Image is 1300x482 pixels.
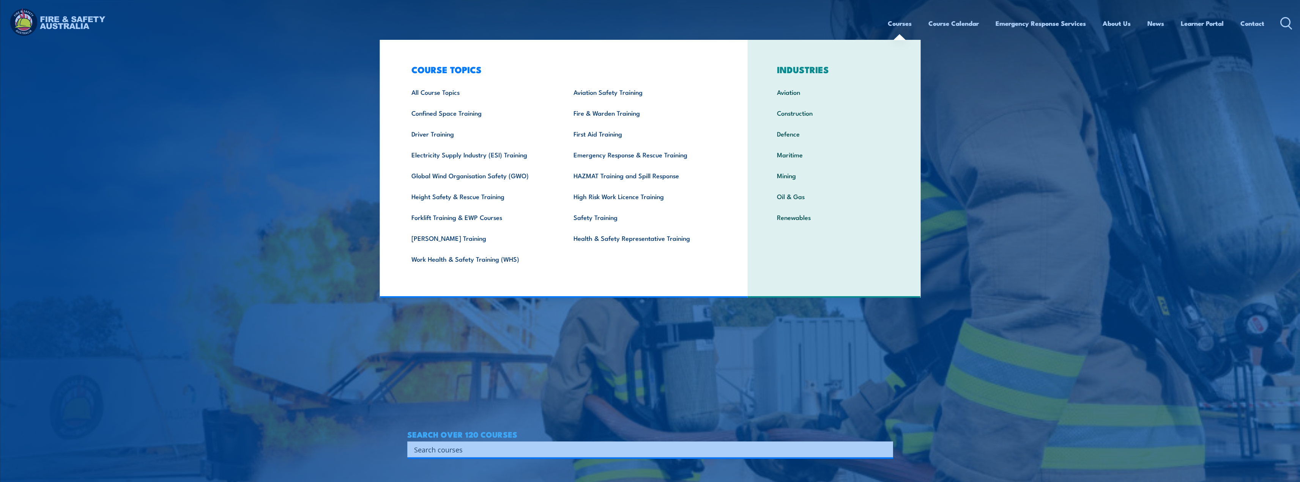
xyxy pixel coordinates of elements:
[400,186,562,207] a: Height Safety & Rescue Training
[765,102,903,123] a: Construction
[765,165,903,186] a: Mining
[400,207,562,228] a: Forklift Training & EWP Courses
[414,444,876,455] input: Search input
[562,207,724,228] a: Safety Training
[888,13,912,33] a: Courses
[562,228,724,248] a: Health & Safety Representative Training
[562,144,724,165] a: Emergency Response & Rescue Training
[996,13,1086,33] a: Emergency Response Services
[400,144,562,165] a: Electricity Supply Industry (ESI) Training
[1103,13,1131,33] a: About Us
[765,207,903,228] a: Renewables
[1181,13,1224,33] a: Learner Portal
[1240,13,1264,33] a: Contact
[562,165,724,186] a: HAZMAT Training and Spill Response
[416,444,878,455] form: Search form
[400,165,562,186] a: Global Wind Organisation Safety (GWO)
[765,64,903,75] h3: INDUSTRIES
[928,13,979,33] a: Course Calendar
[400,248,562,269] a: Work Health & Safety Training (WHS)
[400,102,562,123] a: Confined Space Training
[562,123,724,144] a: First Aid Training
[400,228,562,248] a: [PERSON_NAME] Training
[765,123,903,144] a: Defence
[562,186,724,207] a: High Risk Work Licence Training
[562,102,724,123] a: Fire & Warden Training
[765,82,903,102] a: Aviation
[400,123,562,144] a: Driver Training
[765,186,903,207] a: Oil & Gas
[880,444,890,455] button: Search magnifier button
[562,82,724,102] a: Aviation Safety Training
[400,64,724,75] h3: COURSE TOPICS
[765,144,903,165] a: Maritime
[400,82,562,102] a: All Course Topics
[407,430,893,438] h4: SEARCH OVER 120 COURSES
[1147,13,1164,33] a: News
